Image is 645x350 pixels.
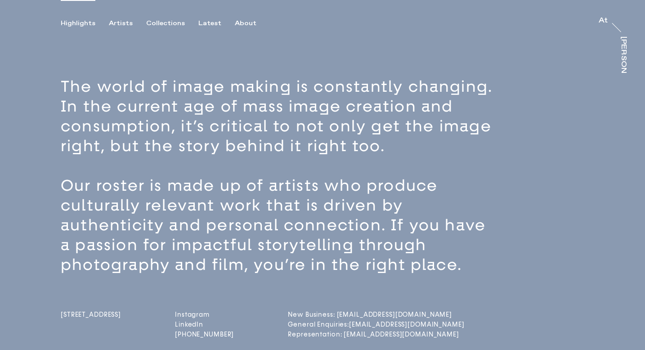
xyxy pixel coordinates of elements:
div: [PERSON_NAME] [620,36,627,106]
div: Highlights [61,19,95,27]
div: Artists [109,19,133,27]
button: Highlights [61,19,109,27]
a: [PERSON_NAME] [618,36,627,73]
a: [STREET_ADDRESS] [61,311,121,341]
button: Artists [109,19,146,27]
div: Collections [146,19,185,27]
a: [PHONE_NUMBER] [175,331,234,338]
div: About [235,19,256,27]
p: The world of image making is constantly changing. In the current age of mass image creation and c... [61,77,505,156]
button: Collections [146,19,198,27]
span: [STREET_ADDRESS] [61,311,121,319]
p: Our roster is made up of artists who produce culturally relevant work that is driven by authentic... [61,176,505,275]
a: LinkedIn [175,321,234,328]
div: Latest [198,19,221,27]
button: Latest [198,19,235,27]
a: Instagram [175,311,234,319]
button: About [235,19,270,27]
a: New Business: [EMAIL_ADDRESS][DOMAIN_NAME] [288,311,359,319]
a: Representation: [EMAIL_ADDRESS][DOMAIN_NAME] [288,331,359,338]
a: General Enquiries:[EMAIL_ADDRESS][DOMAIN_NAME] [288,321,359,328]
a: At [599,17,608,26]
